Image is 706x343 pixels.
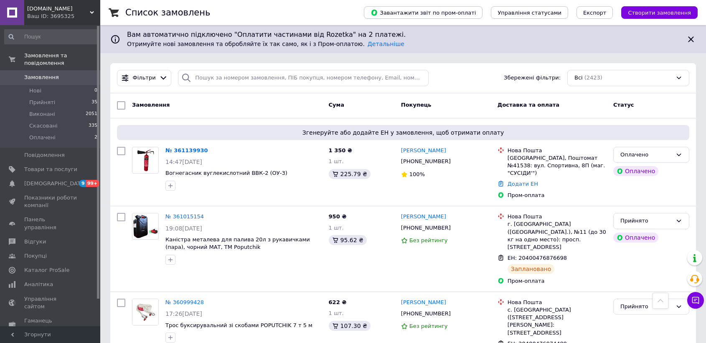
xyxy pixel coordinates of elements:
[24,216,77,231] span: Панель управління
[165,147,208,154] a: № 361139930
[409,323,448,329] span: Без рейтингу
[24,317,77,332] span: Гаманець компанії
[165,236,310,251] span: Каністра металева для палива 20л з рукавичками (пара), чорний МАТ, ТМ Poputchik
[613,102,634,108] span: Статус
[508,181,538,187] a: Додати ЕН
[132,299,159,325] a: Фото товару
[401,102,432,108] span: Покупець
[165,170,287,176] a: Вогнегасник вуглекислотний ВВК-2 (ОУ-3)
[165,299,204,305] a: № 360999428
[508,220,607,251] div: г. [GEOGRAPHIC_DATA] ([GEOGRAPHIC_DATA].), №11 (до 30 кг на одно место): просп. [STREET_ADDRESS]
[504,74,561,82] span: Збережені фільтри:
[329,169,371,179] div: 225.79 ₴
[399,308,452,319] div: [PHONE_NUMBER]
[401,213,446,221] a: [PERSON_NAME]
[165,225,202,232] span: 19:08[DATE]
[491,6,568,19] button: Управління статусами
[508,306,607,337] div: с. [GEOGRAPHIC_DATA] ([STREET_ADDRESS][PERSON_NAME]: [STREET_ADDRESS]
[132,147,159,174] a: Фото товару
[24,52,100,67] span: Замовлення та повідомлення
[620,302,672,311] div: Прийнято
[132,102,170,108] span: Замовлення
[132,213,159,240] a: Фото товару
[508,277,607,285] div: Пром-оплата
[29,99,55,106] span: Прийняті
[508,299,607,306] div: Нова Пошта
[94,87,97,95] span: 0
[687,292,704,309] button: Чат з покупцем
[620,151,672,159] div: Оплачено
[86,180,100,187] span: 99+
[132,214,158,239] img: Фото товару
[329,158,344,164] span: 1 шт.
[620,217,672,225] div: Прийнято
[24,194,77,209] span: Показники роботи компанії
[24,74,59,81] span: Замовлення
[329,299,347,305] span: 622 ₴
[508,154,607,177] div: [GEOGRAPHIC_DATA], Поштомат №41538: вул. Спортивна, 8П (маг. "СУСІДИ'")
[29,87,41,95] span: Нові
[27,5,90,13] span: Poputchik.shop
[508,255,567,261] span: ЕН: 20400476876698
[165,310,202,317] span: 17:26[DATE]
[24,180,86,187] span: [DEMOGRAPHIC_DATA]
[24,238,46,246] span: Відгуки
[401,147,446,155] a: [PERSON_NAME]
[94,134,97,141] span: 2
[127,41,404,47] span: Отримуйте нові замовлення та обробляйте їх так само, як і з Пром-оплатою.
[24,166,77,173] span: Товари та послуги
[613,233,658,243] div: Оплачено
[409,171,425,177] span: 100%
[508,192,607,199] div: Пром-оплата
[508,264,555,274] div: Заплановано
[24,266,69,274] span: Каталог ProSale
[613,9,698,15] a: Створити замовлення
[409,237,448,243] span: Без рейтингу
[613,166,658,176] div: Оплачено
[399,223,452,233] div: [PHONE_NUMBER]
[399,156,452,167] div: [PHONE_NUMBER]
[329,102,344,108] span: Cума
[29,134,56,141] span: Оплачені
[401,299,446,307] a: [PERSON_NAME]
[368,41,404,47] a: Детальніше
[329,310,344,316] span: 1 шт.
[29,122,58,130] span: Скасовані
[135,147,156,173] img: Фото товару
[583,10,607,16] span: Експорт
[79,180,86,187] span: 9
[574,74,583,82] span: Всі
[498,102,559,108] span: Доставка та оплата
[371,9,476,16] span: Завантажити звіт по пром-оплаті
[165,159,202,165] span: 14:47[DATE]
[165,322,312,328] a: Трос буксирувальний зі скобами POPUTCHIK 7 т 5 м
[576,6,613,19] button: Експорт
[621,6,698,19] button: Створити замовлення
[27,13,100,20] div: Ваш ID: 3695325
[508,147,607,154] div: Нова Пошта
[508,213,607,220] div: Нова Пошта
[364,6,483,19] button: Завантажити звіт по пром-оплаті
[24,252,47,260] span: Покупці
[133,74,156,82] span: Фільтри
[165,213,204,220] a: № 361015154
[178,70,429,86] input: Пошук за номером замовлення, ПІБ покупця, номером телефону, Email, номером накладної
[127,30,679,40] span: Вам автоматично підключено "Оплатити частинами від Rozetka" на 2 платежі.
[24,281,53,288] span: Аналітика
[132,299,158,325] img: Фото товару
[29,110,55,118] span: Виконані
[125,8,210,18] h1: Список замовлень
[628,10,691,16] span: Створити замовлення
[329,235,367,245] div: 95.62 ₴
[498,10,561,16] span: Управління статусами
[329,321,371,331] div: 107.30 ₴
[24,151,65,159] span: Повідомлення
[584,74,602,81] span: (2423)
[329,225,344,231] span: 1 шт.
[120,128,686,137] span: Згенеруйте або додайте ЕН у замовлення, щоб отримати оплату
[329,147,352,154] span: 1 350 ₴
[329,213,347,220] span: 950 ₴
[24,295,77,310] span: Управління сайтом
